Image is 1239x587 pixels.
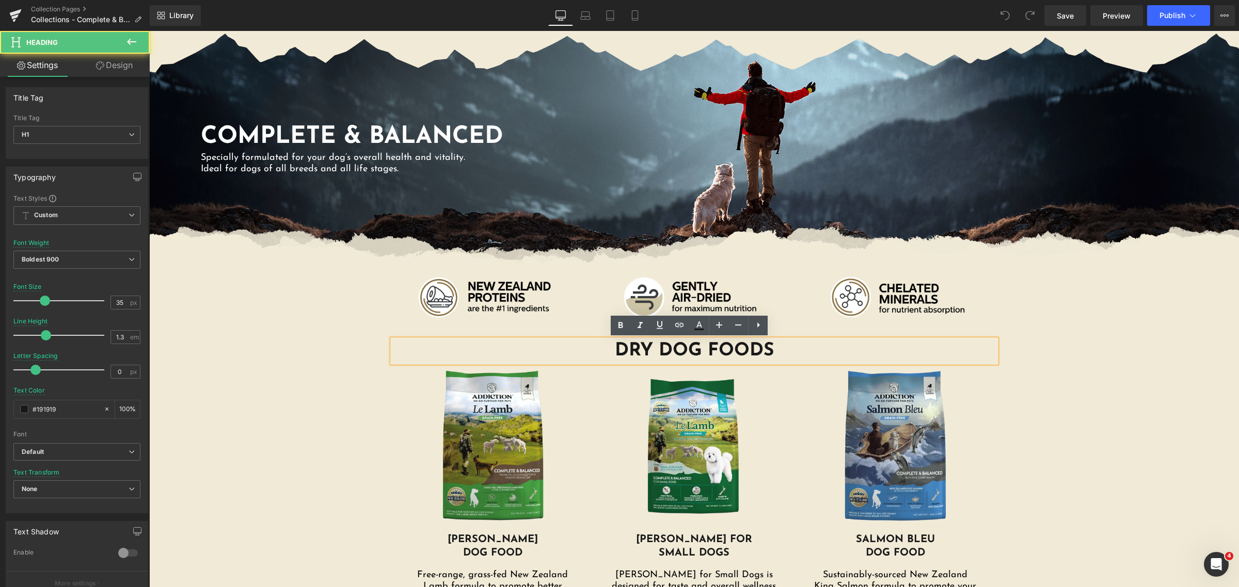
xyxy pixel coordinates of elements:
span: px [130,368,139,375]
iframe: Intercom live chat [1204,552,1229,577]
span: Library [169,11,194,20]
button: Undo [995,5,1015,26]
a: New Library [150,5,201,26]
p: Specially formulated for your dog’s overall health and vitality. [52,122,1090,133]
span: 4 [1225,552,1233,560]
span: Collections - Complete & Balanced for Dogs [31,15,130,24]
div: Typography [13,167,56,182]
div: Line Height [13,318,47,325]
a: Desktop [548,5,573,26]
div: Letter Spacing [13,352,58,360]
b: Custom [34,211,58,220]
a: Collection Pages [31,5,150,13]
span: Heading [26,38,58,46]
h1: DRY DOG FOODS [243,308,847,332]
h1: COMPLETE & BALANCED [52,91,1090,122]
div: Text Styles [13,194,140,202]
h1: DOG FOOD [663,515,829,529]
a: Design [77,54,152,77]
div: Text Shadow [13,521,59,536]
span: px [130,299,139,306]
p: Free-range, grass-fed New Zealand Lamb formula to promote better digestion and healthier skin and... [261,539,426,573]
h1: SMALL DOGS [462,515,627,529]
h1: [PERSON_NAME] FOR [462,502,627,515]
b: Boldest 900 [22,255,59,263]
div: % [115,400,140,418]
div: Font [13,431,140,438]
div: Font Weight [13,239,49,247]
input: Color [33,403,99,415]
a: Tablet [598,5,623,26]
i: Default [22,448,44,456]
p: [PERSON_NAME] for Small Dogs is designed for taste and overall wellness of small breeds. [462,539,627,573]
h1: DOG FOOD [261,515,426,529]
p: Ideal for dogs of all breeds and all life stages. [52,133,1090,144]
a: Preview [1090,5,1143,26]
button: Publish [1147,5,1210,26]
div: Font Size [13,283,42,290]
b: None [22,485,38,493]
span: Save [1057,10,1074,21]
div: Title Tag [13,88,44,102]
a: Mobile [623,5,647,26]
button: More [1214,5,1235,26]
h1: [PERSON_NAME] [261,502,426,515]
h1: SALMON BLEU [663,502,829,515]
span: em [130,334,139,340]
div: Text Transform [13,469,60,476]
b: H1 [22,131,29,138]
span: Preview [1103,10,1131,21]
button: Redo [1020,5,1040,26]
span: Publish [1159,11,1185,20]
div: Text Color [13,387,45,394]
div: Enable [13,548,108,559]
a: Laptop [573,5,598,26]
p: Sustainably-sourced New Zealand King Salmon formula to promote your dog’s healthy skin and coat. [663,539,829,573]
div: Title Tag [13,115,140,122]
